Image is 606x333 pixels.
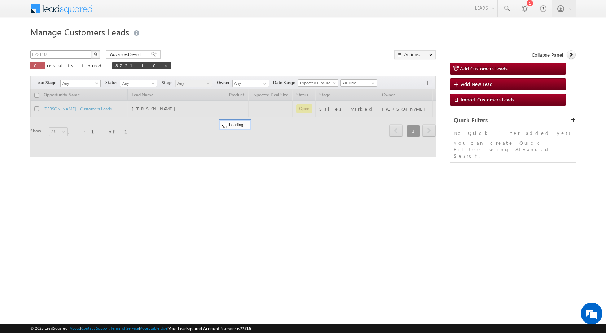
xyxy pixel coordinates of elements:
[38,38,121,47] div: Chat with us now
[298,80,336,86] span: Expected Closure Date
[232,80,269,87] input: Type to Search
[240,326,251,331] span: 77516
[162,79,175,86] span: Stage
[450,113,576,127] div: Quick Filters
[30,325,251,332] span: © 2025 LeadSquared | | | | |
[460,65,508,71] span: Add Customers Leads
[341,80,375,86] span: All Time
[115,62,161,69] span: 822110
[94,52,97,56] img: Search
[454,130,572,136] p: No Quick Filter added yet!
[105,79,120,86] span: Status
[140,326,167,330] a: Acceptable Use
[61,80,98,87] span: Any
[120,80,157,87] a: Any
[70,326,80,330] a: About
[259,80,268,87] a: Show All Items
[176,80,210,87] span: Any
[111,326,139,330] a: Terms of Service
[118,4,136,21] div: Minimize live chat window
[461,96,514,102] span: Import Customers Leads
[110,51,145,58] span: Advanced Search
[454,140,572,159] p: You can create Quick Filters using Advanced Search.
[217,79,232,86] span: Owner
[30,26,129,38] span: Manage Customers Leads
[394,50,436,59] button: Actions
[532,52,563,58] span: Collapse Panel
[175,80,212,87] a: Any
[60,80,101,87] a: Any
[9,67,132,216] textarea: Type your message and hit 'Enter'
[461,81,493,87] span: Add New Lead
[47,62,104,69] span: results found
[273,79,298,86] span: Date Range
[340,79,377,87] a: All Time
[220,121,250,129] div: Loading...
[81,326,110,330] a: Contact Support
[34,62,41,69] span: 0
[298,79,338,87] a: Expected Closure Date
[168,326,251,331] span: Your Leadsquared Account Number is
[98,222,131,232] em: Start Chat
[12,38,30,47] img: d_60004797649_company_0_60004797649
[120,80,155,87] span: Any
[35,79,59,86] span: Lead Stage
